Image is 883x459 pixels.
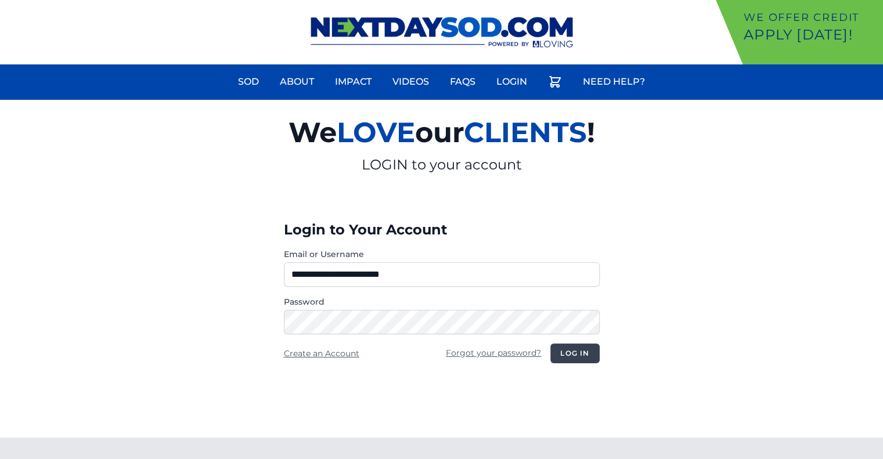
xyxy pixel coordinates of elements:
h3: Login to Your Account [284,221,600,239]
a: Sod [231,68,266,96]
span: CLIENTS [464,115,587,149]
a: Need Help? [576,68,652,96]
label: Password [284,296,600,308]
a: Videos [385,68,436,96]
a: FAQs [443,68,482,96]
p: Apply [DATE]! [744,26,878,44]
a: Forgot your password? [446,348,541,358]
a: About [273,68,321,96]
p: LOGIN to your account [154,156,730,174]
a: Impact [328,68,379,96]
a: Login [489,68,534,96]
h2: We our ! [154,109,730,156]
a: Create an Account [284,348,359,359]
button: Log in [550,344,599,363]
span: LOVE [337,115,415,149]
label: Email or Username [284,248,600,260]
p: We offer Credit [744,9,878,26]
